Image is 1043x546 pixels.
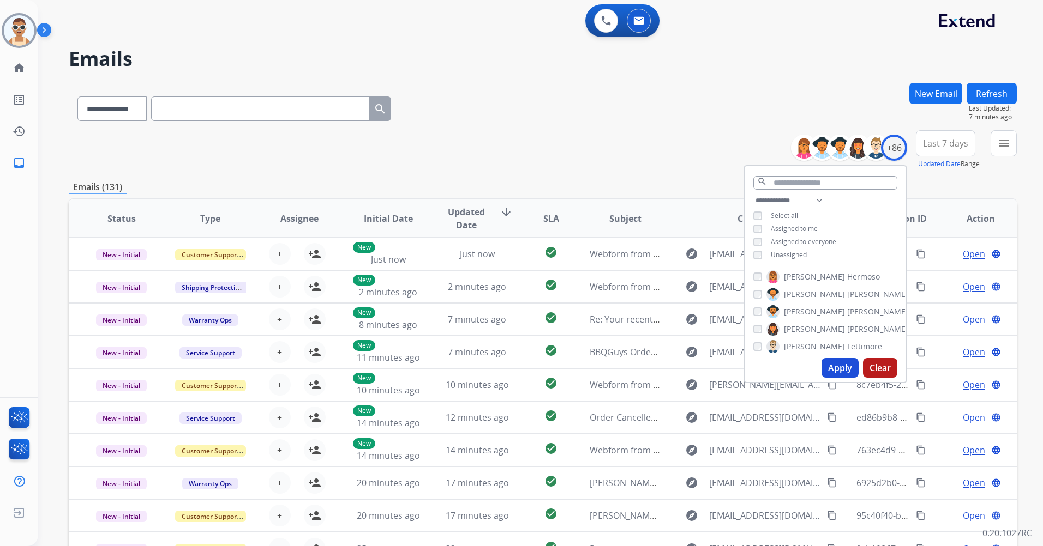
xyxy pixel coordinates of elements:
span: Open [963,476,985,489]
span: Webform from [EMAIL_ADDRESS][DOMAIN_NAME] on [DATE] [590,248,837,260]
span: Warranty Ops [182,314,238,326]
span: 11 minutes ago [357,351,420,363]
mat-icon: person_add [308,476,321,489]
span: ed86b9b8-c0f3-4ec9-839e-b1ce0659e5a1 [856,411,1023,423]
button: + [269,472,291,494]
button: + [269,439,291,461]
span: Service Support [179,347,242,359]
span: [PERSON_NAME] [784,271,845,282]
span: Open [963,247,985,260]
span: 14 minutes ago [357,417,420,429]
div: +86 [881,135,907,161]
mat-icon: explore [685,280,698,293]
mat-icon: content_copy [916,314,926,324]
span: [PERSON_NAME] 160C804507 - Remote issue [590,477,772,489]
span: Service Support [179,412,242,424]
span: [EMAIL_ADDRESS][DOMAIN_NAME] [709,411,821,424]
span: Last 7 days [923,141,968,145]
span: Warranty Ops [182,478,238,489]
p: New [353,340,375,351]
mat-icon: explore [685,444,698,457]
img: avatar [4,15,34,46]
mat-icon: menu [997,137,1010,150]
span: New - Initial [96,249,147,260]
span: New - Initial [96,412,147,424]
span: + [277,444,282,457]
button: + [269,407,291,428]
span: 10 minutes ago [357,384,420,396]
span: [PERSON_NAME] [847,324,908,335]
mat-icon: search [374,102,387,116]
mat-icon: check_circle [544,246,558,259]
mat-icon: list_alt [13,93,26,106]
mat-icon: check_circle [544,507,558,520]
span: New - Initial [96,314,147,326]
mat-icon: language [991,380,1001,390]
button: New Email [909,83,962,104]
span: New - Initial [96,478,147,489]
mat-icon: person_add [308,313,321,326]
span: 2 minutes ago [448,281,506,293]
mat-icon: content_copy [916,282,926,292]
span: Last Updated: [969,104,1017,113]
span: [PERSON_NAME] [784,306,845,317]
mat-icon: explore [685,509,698,522]
span: Type [200,212,220,225]
mat-icon: arrow_downward [500,205,513,219]
span: New - Initial [96,445,147,457]
span: 8c7eb4f5-2f48-44d8-9efb-5254de16f0c7 [856,379,1017,391]
span: Open [963,313,985,326]
span: Customer Support [175,249,246,260]
span: Customer [738,212,780,225]
mat-icon: person_add [308,378,321,391]
mat-icon: person_add [308,444,321,457]
span: 14 minutes ago [446,444,509,456]
mat-icon: explore [685,313,698,326]
p: New [353,405,375,416]
span: Open [963,411,985,424]
span: New - Initial [96,282,147,293]
span: + [277,411,282,424]
mat-icon: content_copy [827,412,837,422]
span: BBQGuys Order Confirmation [590,346,711,358]
span: 20 minutes ago [357,477,420,489]
p: New [353,275,375,286]
mat-icon: check_circle [544,344,558,357]
span: Open [963,509,985,522]
span: [PERSON_NAME] [847,289,908,300]
span: Status [107,212,136,225]
span: Unassigned [771,250,807,259]
p: Emails (131) [69,180,127,194]
span: 17 minutes ago [446,509,509,521]
mat-icon: person_add [308,509,321,522]
p: New [353,438,375,449]
mat-icon: person_add [308,411,321,424]
span: [PERSON_NAME] [847,306,908,317]
span: New - Initial [96,347,147,359]
mat-icon: content_copy [916,249,926,259]
span: [EMAIL_ADDRESS][DOMAIN_NAME] [709,345,821,359]
span: Re: Your recent inquiry with [PERSON_NAME] (Case Number #08730733) [590,313,884,325]
span: New - Initial [96,380,147,391]
span: Webform from [EMAIL_ADDRESS][DOMAIN_NAME] on [DATE] [590,444,837,456]
button: Updated Date [918,160,961,168]
span: Webform from [PERSON_NAME][EMAIL_ADDRESS][DOMAIN_NAME] on [DATE] [590,379,904,391]
span: 17 minutes ago [446,477,509,489]
span: [EMAIL_ADDRESS][DOMAIN_NAME] [709,444,821,457]
button: Clear [863,358,897,378]
span: Assignee [280,212,319,225]
span: New - Initial [96,511,147,522]
span: Customer Support [175,445,246,457]
mat-icon: content_copy [916,511,926,520]
span: [PERSON_NAME] [784,324,845,335]
button: + [269,374,291,396]
span: + [277,345,282,359]
mat-icon: language [991,478,1001,488]
span: 7 minutes ago [969,113,1017,122]
mat-icon: language [991,347,1001,357]
mat-icon: content_copy [916,412,926,422]
span: Subject [609,212,642,225]
span: Hermoso [847,271,880,282]
mat-icon: content_copy [916,478,926,488]
mat-icon: search [757,177,767,186]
